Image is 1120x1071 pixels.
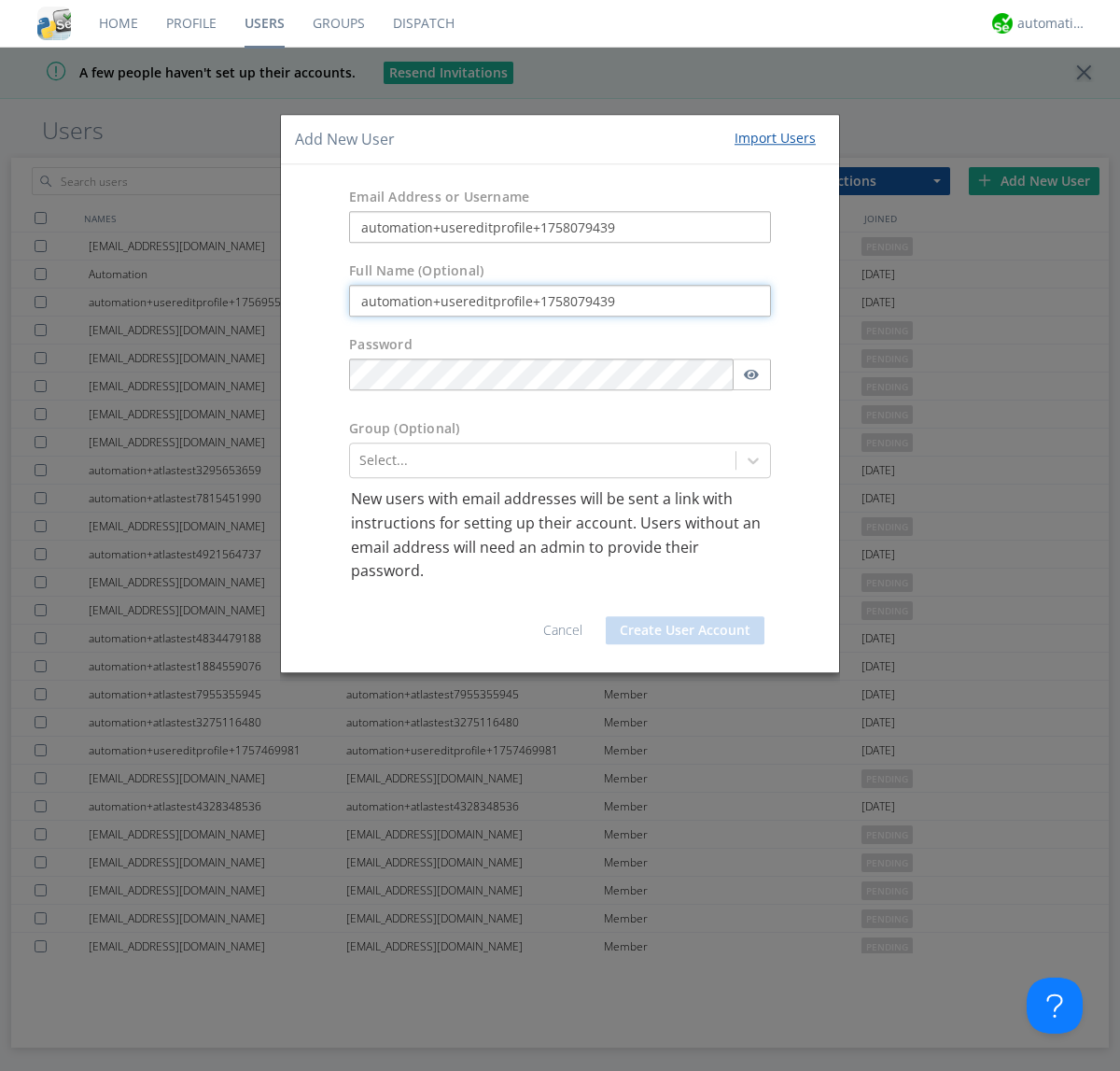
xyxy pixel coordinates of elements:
[349,212,771,244] input: e.g. email@address.com, Housekeeping1
[349,286,771,317] input: Julie Appleseed
[735,129,816,148] div: Import Users
[992,13,1013,34] img: d2d01cd9b4174d08988066c6d424eccd
[543,621,582,639] a: Cancel
[349,189,529,207] label: Email Address or Username
[349,336,413,355] label: Password
[606,616,764,644] button: Create User Account
[1017,14,1087,33] div: automation+atlas
[37,7,71,40] img: cddb5a64eb264b2086981ab96f4c1ba7
[349,262,483,281] label: Full Name (Optional)
[351,488,769,584] p: New users with email addresses will be sent a link with instructions for setting up their account...
[295,129,395,150] h4: Add New User
[349,420,459,439] label: Group (Optional)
